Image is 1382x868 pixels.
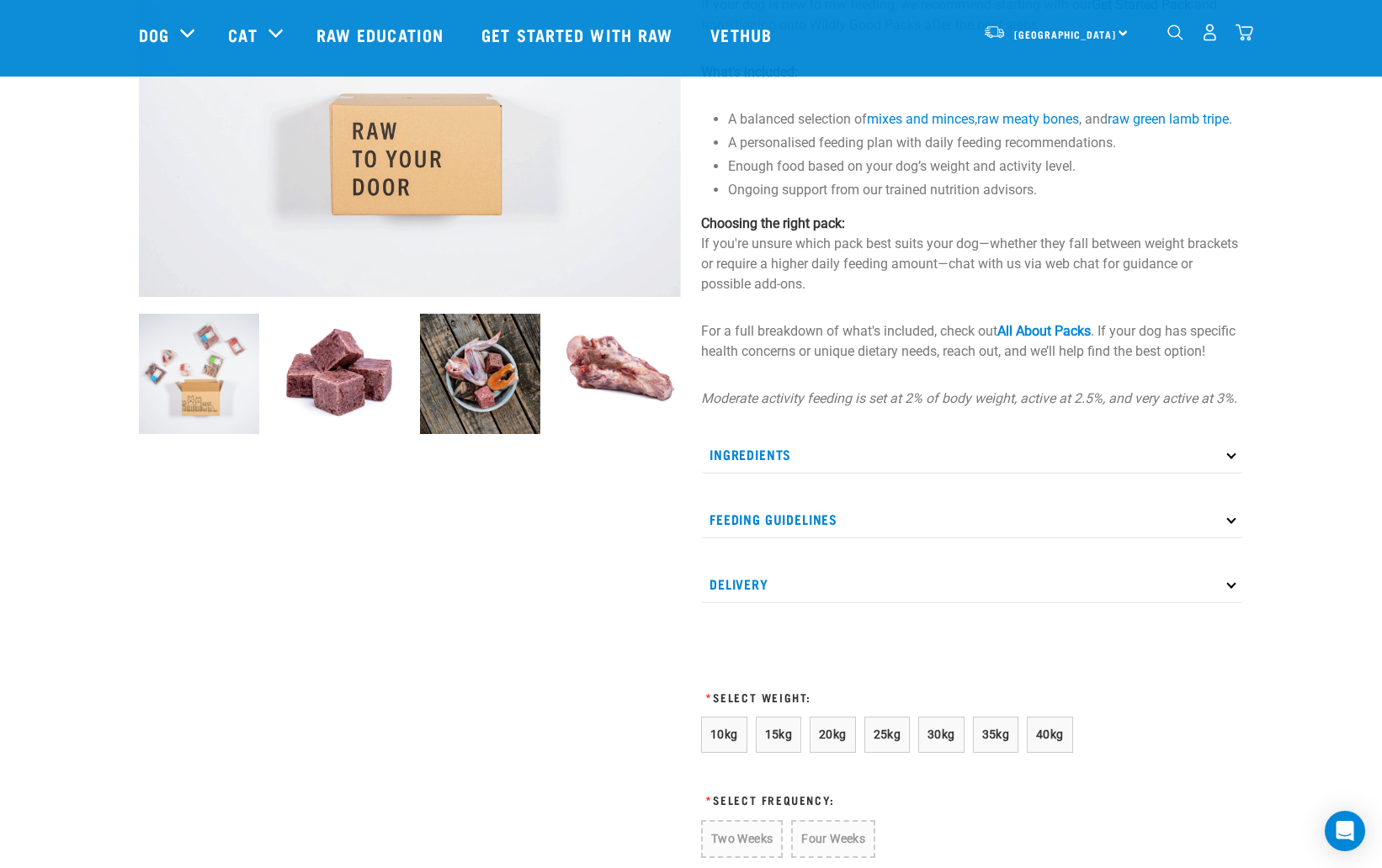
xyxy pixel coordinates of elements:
div: Open Intercom Messenger [1325,811,1365,851]
h3: Select Weight: [701,691,1080,703]
a: raw green lamb tripe [1108,111,1229,127]
img: Assortment of Raw Essentials Ingredients Including, Salmon Fillet, Cubed Beef And Tripe, Turkey W... [420,314,540,434]
li: Enough food based on your dog’s weight and activity level. [728,156,1243,177]
h3: Select Frequency: [701,793,1080,806]
li: Ongoing support from our trained nutrition advisors. [728,180,1243,200]
span: 30kg [928,728,955,741]
a: All About Packs [997,323,1091,339]
button: 10kg [701,717,747,753]
img: van-moving.png [983,24,1006,40]
p: Delivery [701,565,1243,603]
button: Four Weeks [791,820,875,858]
a: Vethub [694,1,793,68]
span: [GEOGRAPHIC_DATA] [1014,31,1116,37]
a: mixes and minces [867,111,975,127]
span: 40kg [1036,728,1064,741]
button: Two Weeks [701,820,783,858]
p: If you're unsure which pack best suits your dog—whether they fall between weight brackets or requ... [701,214,1243,294]
a: Raw Education [300,1,465,68]
span: 15kg [765,728,793,741]
a: Dog [139,22,169,47]
strong: Choosing the right pack: [701,215,845,231]
span: 35kg [982,728,1010,741]
li: A personalised feeding plan with daily feeding recommendations. [728,133,1243,153]
button: 25kg [864,717,911,753]
button: 20kg [810,717,856,753]
p: Feeding Guidelines [701,500,1243,538]
img: Cubes [279,314,400,434]
span: 10kg [710,728,738,741]
em: Moderate activity feeding is set at 2% of body weight, active at 2.5%, and very active at 3%. [701,390,1237,406]
a: raw meaty bones [977,111,1079,127]
img: Dog 0 2sec [139,314,259,434]
span: 20kg [819,728,847,741]
img: home-icon-1@2x.png [1167,24,1183,40]
button: 40kg [1027,717,1073,753]
a: Get started with Raw [465,1,694,68]
button: 30kg [918,717,965,753]
li: A balanced selection of , , and . [728,109,1243,130]
p: For a full breakdown of what's included, check out . If your dog has specific health concerns or ... [701,321,1243,362]
img: home-icon@2x.png [1236,24,1253,41]
a: Cat [228,22,257,47]
img: 1205 Veal Brisket 1pp 01 [561,314,681,434]
img: user.png [1201,24,1219,41]
button: 15kg [756,717,802,753]
p: Ingredients [701,436,1243,474]
span: 25kg [874,728,901,741]
button: 35kg [973,717,1019,753]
